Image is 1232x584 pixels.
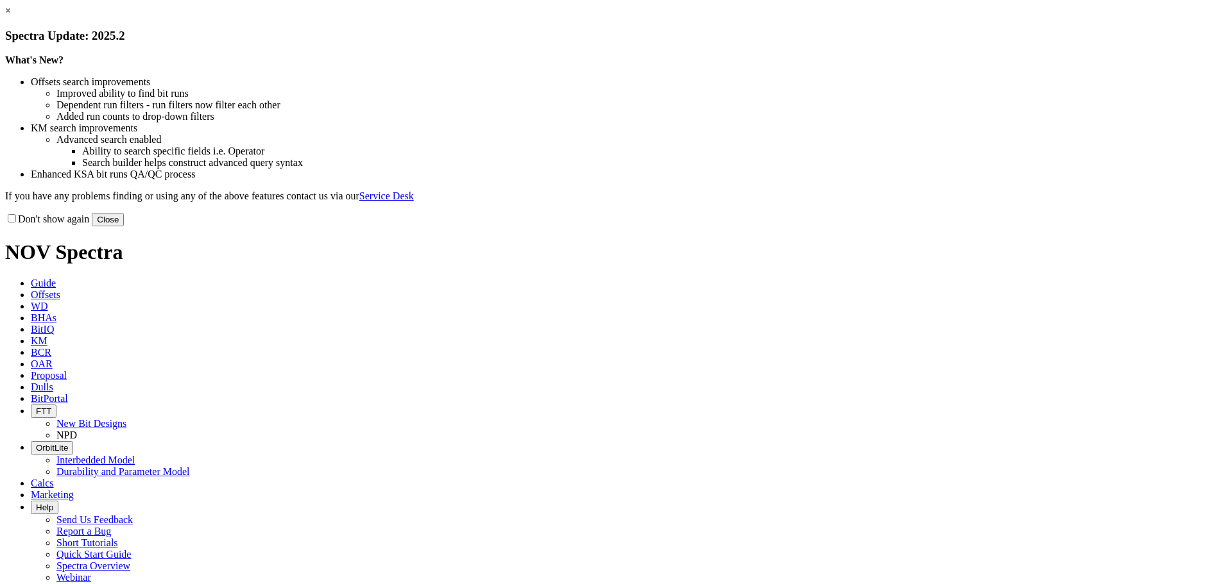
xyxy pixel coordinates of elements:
[31,312,56,323] span: BHAs
[56,418,126,429] a: New Bit Designs
[31,122,1227,134] li: KM search improvements
[31,381,53,392] span: Dulls
[56,549,131,560] a: Quick Start Guide
[56,514,133,525] a: Send Us Feedback
[92,213,124,226] button: Close
[56,99,1227,111] li: Dependent run filters - run filters now filter each other
[31,393,68,404] span: BitPortal
[31,301,48,312] span: WD
[31,489,74,500] span: Marketing
[36,503,53,512] span: Help
[56,430,77,440] a: NPD
[5,54,64,65] strong: What's New?
[31,76,1227,88] li: Offsets search improvements
[5,5,11,16] a: ×
[8,214,16,222] input: Don't show again
[82,146,1227,157] li: Ability to search specific fields i.e. Operator
[56,560,130,571] a: Spectra Overview
[56,134,1227,146] li: Advanced search enabled
[5,190,1227,202] p: If you have any problems finding or using any of the above features contact us via our
[56,572,91,583] a: Webinar
[31,169,1227,180] li: Enhanced KSA bit runs QA/QC process
[5,213,89,224] label: Don't show again
[56,455,135,465] a: Interbedded Model
[56,111,1227,122] li: Added run counts to drop-down filters
[359,190,414,201] a: Service Desk
[31,324,54,335] span: BitIQ
[31,278,56,288] span: Guide
[31,347,51,358] span: BCR
[31,289,60,300] span: Offsets
[56,537,118,548] a: Short Tutorials
[5,240,1227,264] h1: NOV Spectra
[36,406,51,416] span: FTT
[36,443,68,453] span: OrbitLite
[56,526,111,537] a: Report a Bug
[31,478,54,488] span: Calcs
[31,370,67,381] span: Proposal
[82,157,1227,169] li: Search builder helps construct advanced query syntax
[56,88,1227,99] li: Improved ability to find bit runs
[56,466,190,477] a: Durability and Parameter Model
[31,358,53,369] span: OAR
[5,29,1227,43] h3: Spectra Update: 2025.2
[31,335,47,346] span: KM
